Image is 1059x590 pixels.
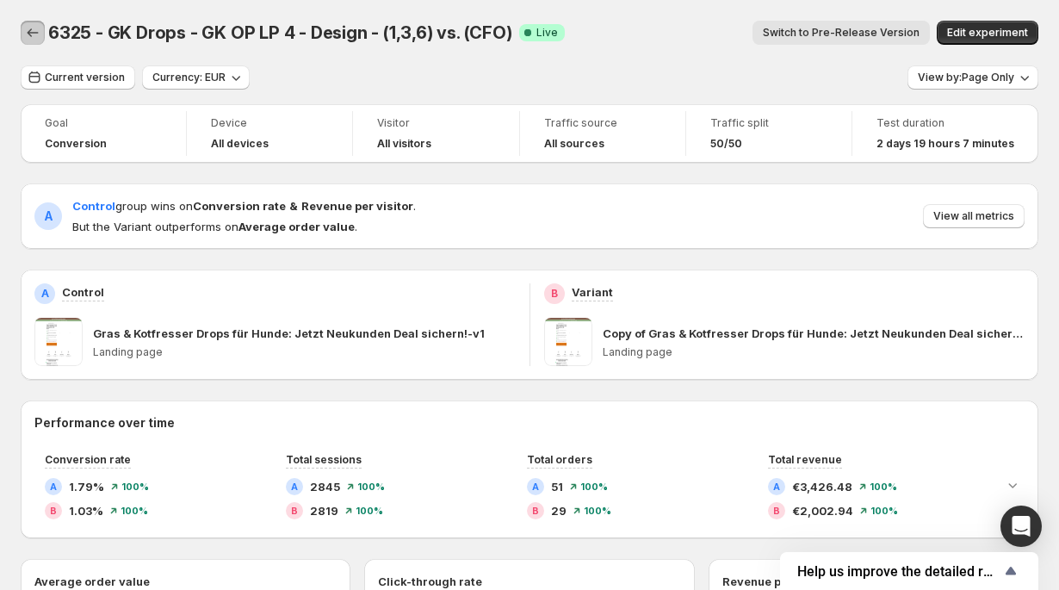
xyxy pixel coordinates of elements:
[933,209,1014,223] span: View all metrics
[870,506,898,516] span: 100 %
[918,71,1014,84] span: View by: Page Only
[710,137,742,151] span: 50/50
[722,573,833,590] h3: Revenue per visitor
[773,481,780,492] h2: A
[45,71,125,84] span: Current version
[152,71,226,84] span: Currency: EUR
[45,137,107,151] span: Conversion
[238,220,355,233] strong: Average order value
[923,204,1025,228] button: View all metrics
[69,502,103,519] span: 1.03%
[291,506,298,516] h2: B
[603,345,1025,359] p: Landing page
[947,26,1028,40] span: Edit experiment
[50,481,57,492] h2: A
[773,506,780,516] h2: B
[544,137,604,151] h4: All sources
[797,563,1000,580] span: Help us improve the detailed report for A/B campaigns
[752,21,930,45] button: Switch to Pre-Release Version
[792,478,852,495] span: €3,426.48
[544,116,661,130] span: Traffic source
[551,478,563,495] span: 51
[21,21,45,45] button: Back
[211,115,328,152] a: DeviceAll devices
[870,481,897,492] span: 100 %
[876,115,1014,152] a: Test duration2 days 19 hours 7 minutes
[93,345,516,359] p: Landing page
[34,573,150,590] h3: Average order value
[142,65,250,90] button: Currency: EUR
[34,414,1025,432] h2: Performance over time
[572,283,613,301] p: Variant
[41,287,49,301] h2: A
[72,218,416,235] span: But the Variant outperforms on .
[211,116,328,130] span: Device
[544,318,592,366] img: Copy of Gras & Kotfresser Drops für Hunde: Jetzt Neukunden Deal sichern!-v1
[527,453,592,466] span: Total orders
[34,318,83,366] img: Gras & Kotfresser Drops für Hunde: Jetzt Neukunden Deal sichern!-v1
[62,283,104,301] p: Control
[48,22,512,43] span: 6325 - GK Drops - GK OP LP 4 - Design - (1,3,6) vs. (CFO)
[1000,473,1025,497] button: Expand chart
[768,453,842,466] span: Total revenue
[45,453,131,466] span: Conversion rate
[291,481,298,492] h2: A
[50,506,57,516] h2: B
[532,506,539,516] h2: B
[301,199,413,213] strong: Revenue per visitor
[907,65,1038,90] button: View by:Page Only
[121,506,148,516] span: 100 %
[310,502,338,519] span: 2819
[937,21,1038,45] button: Edit experiment
[792,502,853,519] span: €2,002.94
[377,137,431,151] h4: All visitors
[45,115,162,152] a: GoalConversion
[310,478,340,495] span: 2845
[72,199,416,213] span: group wins on .
[121,481,149,492] span: 100 %
[551,502,567,519] span: 29
[1000,506,1042,547] div: Open Intercom Messenger
[797,561,1021,581] button: Show survey - Help us improve the detailed report for A/B campaigns
[710,116,827,130] span: Traffic split
[532,481,539,492] h2: A
[72,199,115,213] span: Control
[876,116,1014,130] span: Test duration
[584,506,611,516] span: 100 %
[21,65,135,90] button: Current version
[357,481,385,492] span: 100 %
[69,478,104,495] span: 1.79%
[378,573,482,590] h3: Click-through rate
[710,115,827,152] a: Traffic split50/50
[93,325,485,342] p: Gras & Kotfresser Drops für Hunde: Jetzt Neukunden Deal sichern!-v1
[580,481,608,492] span: 100 %
[377,116,494,130] span: Visitor
[536,26,558,40] span: Live
[356,506,383,516] span: 100 %
[551,287,558,301] h2: B
[763,26,920,40] span: Switch to Pre-Release Version
[876,137,1014,151] span: 2 days 19 hours 7 minutes
[603,325,1025,342] p: Copy of Gras & Kotfresser Drops für Hunde: Jetzt Neukunden Deal sichern!-v1
[45,116,162,130] span: Goal
[211,137,269,151] h4: All devices
[289,199,298,213] strong: &
[544,115,661,152] a: Traffic sourceAll sources
[45,208,53,225] h2: A
[377,115,494,152] a: VisitorAll visitors
[286,453,362,466] span: Total sessions
[193,199,286,213] strong: Conversion rate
